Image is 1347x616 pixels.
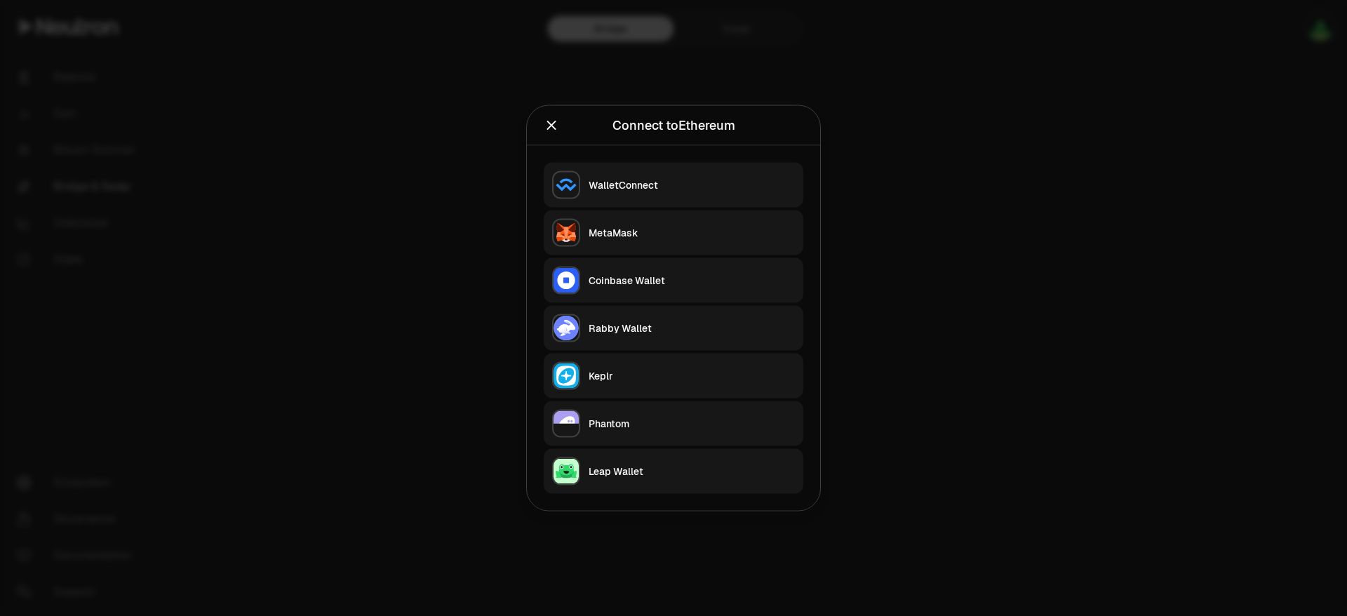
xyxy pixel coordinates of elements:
[544,116,559,135] button: Close
[554,363,579,389] img: Keplr
[544,210,803,255] button: MetaMaskMetaMask
[554,220,579,246] img: MetaMask
[554,411,579,436] img: Phantom
[554,268,579,293] img: Coinbase Wallet
[589,274,795,288] div: Coinbase Wallet
[589,178,795,192] div: WalletConnect
[544,401,803,446] button: PhantomPhantom
[554,316,579,341] img: Rabby Wallet
[544,163,803,208] button: WalletConnectWalletConnect
[589,226,795,240] div: MetaMask
[544,306,803,351] button: Rabby WalletRabby Wallet
[589,369,795,383] div: Keplr
[544,354,803,399] button: KeplrKeplr
[554,173,579,198] img: WalletConnect
[589,417,795,431] div: Phantom
[544,449,803,494] button: Leap WalletLeap Wallet
[554,459,579,484] img: Leap Wallet
[544,258,803,303] button: Coinbase WalletCoinbase Wallet
[612,116,735,135] div: Connect to Ethereum
[589,464,795,478] div: Leap Wallet
[589,321,795,335] div: Rabby Wallet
